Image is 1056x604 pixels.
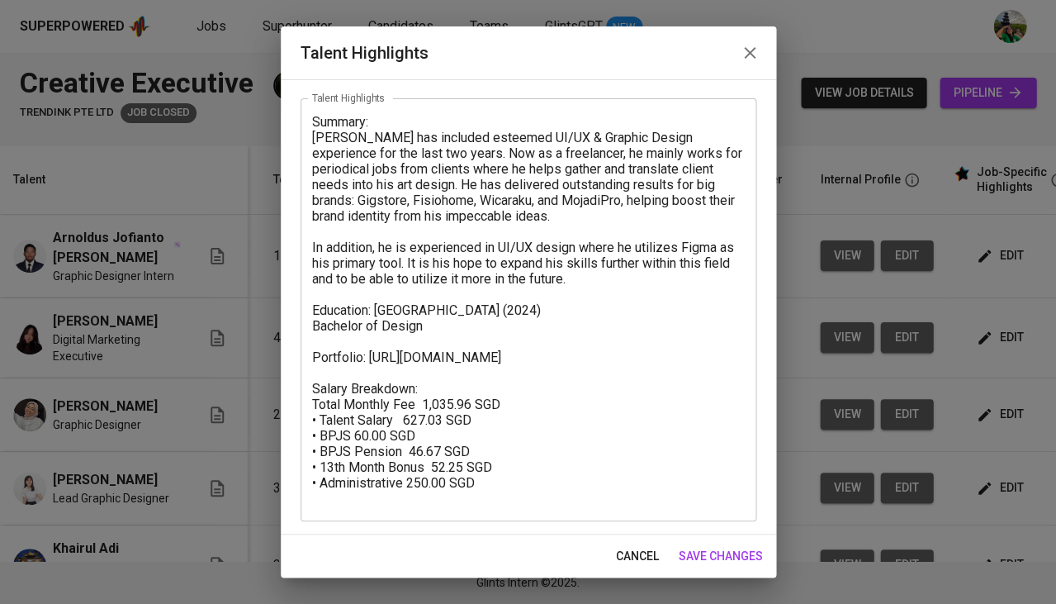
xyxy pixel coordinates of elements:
[679,546,763,567] span: save changes
[609,541,665,572] button: cancel
[672,541,770,572] button: save changes
[301,40,756,66] h2: Talent Highlights
[616,546,659,567] span: cancel
[312,114,745,507] textarea: Summary: [PERSON_NAME] has included esteemed UI/UX & Graphic Design experience for the last two y...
